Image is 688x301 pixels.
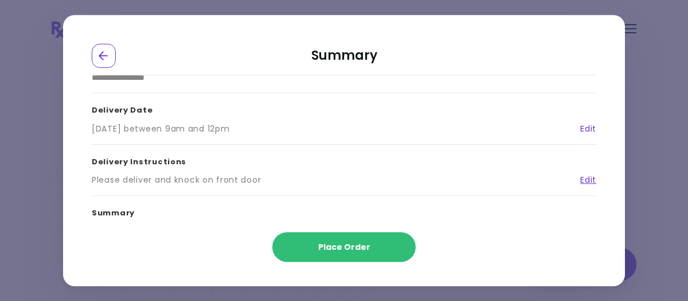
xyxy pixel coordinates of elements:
div: [DATE] between 9am and 12pm [92,123,229,135]
h2: Summary [92,44,596,75]
h3: Delivery Date [92,94,596,124]
div: Please deliver and knock on front door [92,175,261,187]
span: Place Order [318,241,370,253]
div: Go Back [92,44,116,68]
h3: Delivery Instructions [92,145,596,175]
button: Place Order [272,232,416,262]
a: Edit [572,123,596,135]
a: Edit [572,175,596,187]
h3: Summary [92,196,596,226]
